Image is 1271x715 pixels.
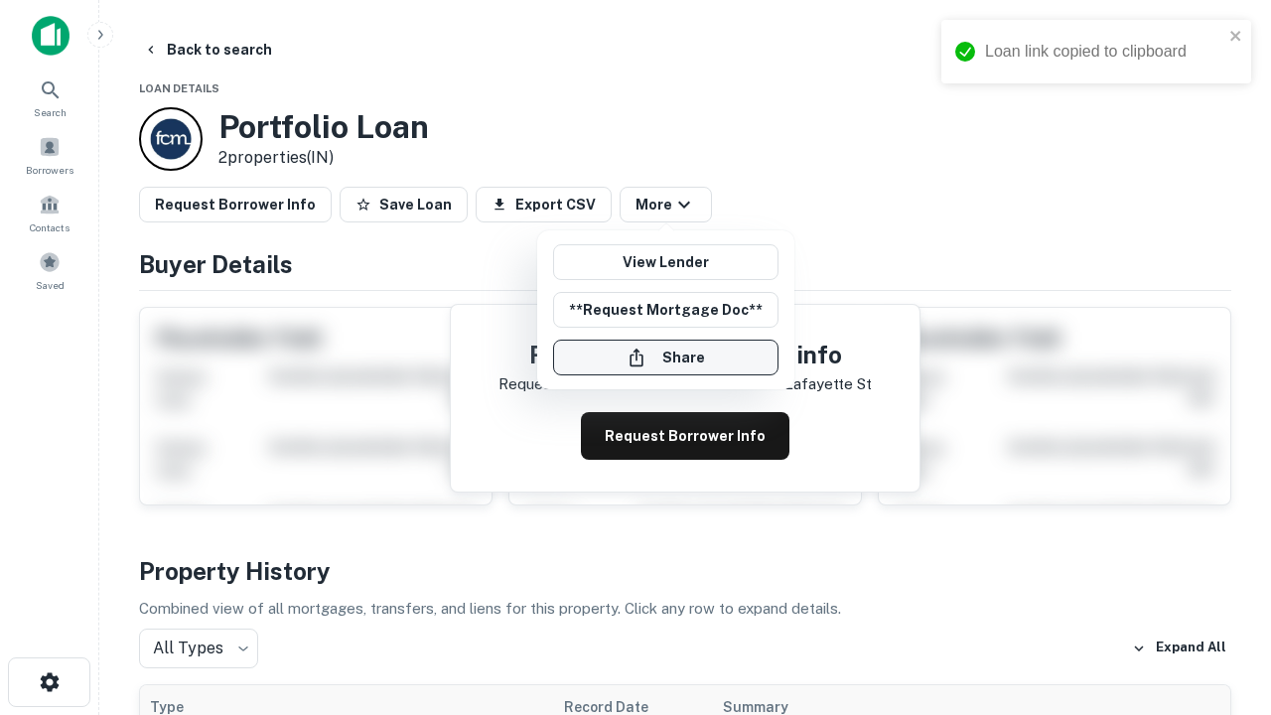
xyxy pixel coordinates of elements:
iframe: Chat Widget [1172,556,1271,651]
button: close [1229,28,1243,47]
div: Loan link copied to clipboard [985,40,1223,64]
button: **Request Mortgage Doc** [553,292,778,328]
a: View Lender [553,244,778,280]
button: Share [553,340,778,375]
